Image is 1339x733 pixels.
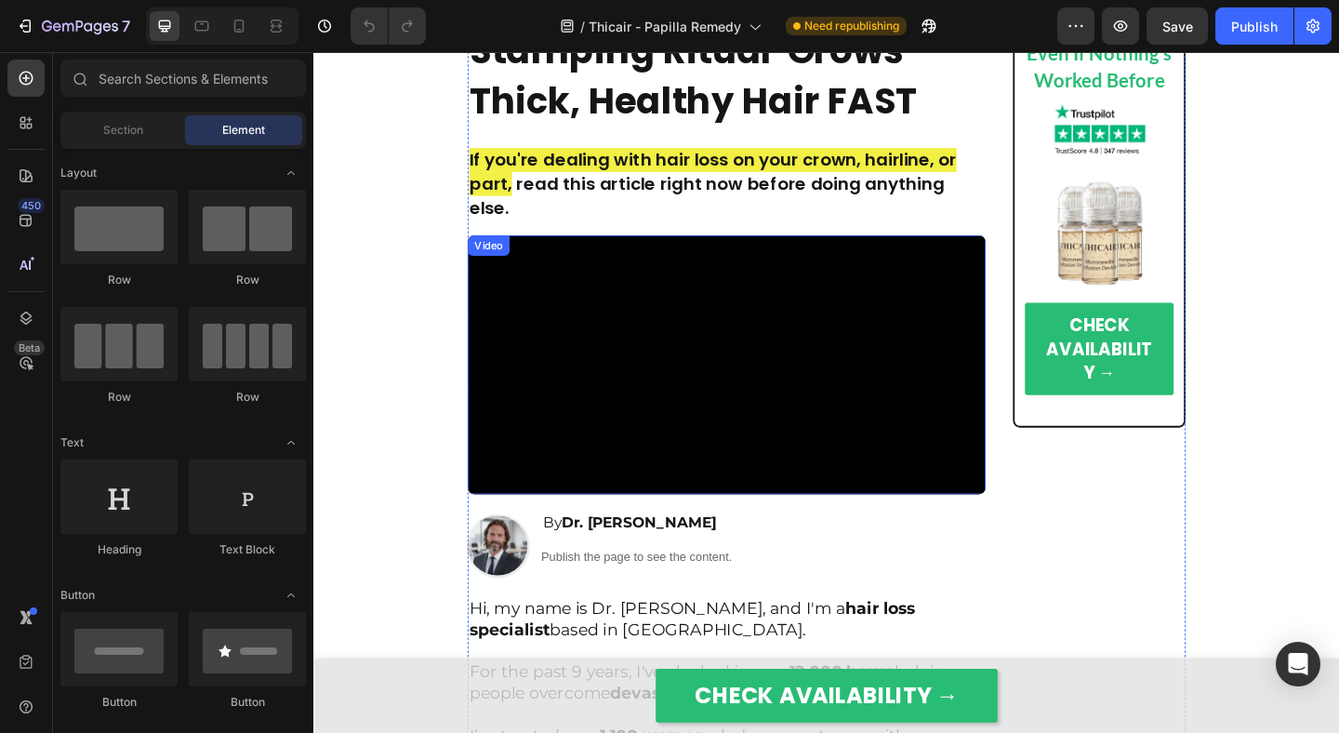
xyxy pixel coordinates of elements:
[1215,7,1293,45] button: Publish
[1162,19,1193,34] span: Save
[122,15,130,37] p: 7
[14,340,45,355] div: Beta
[60,541,178,558] div: Heading
[276,158,306,188] span: Toggle open
[794,137,916,259] img: gempages_527440438852846616-5f623230-1a61-45c3-a04d-f11c22b5a1d0.png
[189,272,306,288] div: Row
[1231,17,1278,36] div: Publish
[415,678,701,722] p: CHECK AVAILABILITY →
[189,541,306,558] div: Text Block
[1276,642,1320,686] div: Open Intercom Messenger
[351,7,426,45] div: Undo/Redo
[774,273,935,373] a: Check Availability →
[276,580,306,610] span: Toggle open
[60,587,95,604] span: Button
[60,272,178,288] div: Row
[103,122,143,139] span: Section
[804,18,899,34] span: Need republishing
[60,60,306,97] input: Search Sections & Elements
[589,17,741,36] span: Thicair - Papilla Remedy
[189,389,306,406] div: Row
[222,122,265,139] span: Element
[7,7,139,45] button: 7
[18,198,45,213] div: 450
[1147,7,1208,45] button: Save
[580,17,585,36] span: /
[276,428,306,458] span: Toggle open
[60,389,178,406] div: Row
[313,52,1339,733] iframe: Design area
[796,284,913,362] p: Check Availability →
[60,434,84,451] span: Text
[372,671,744,729] a: CHECK AVAILABILITY →
[60,694,178,711] div: Button
[189,694,306,711] div: Button
[60,165,97,181] span: Layout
